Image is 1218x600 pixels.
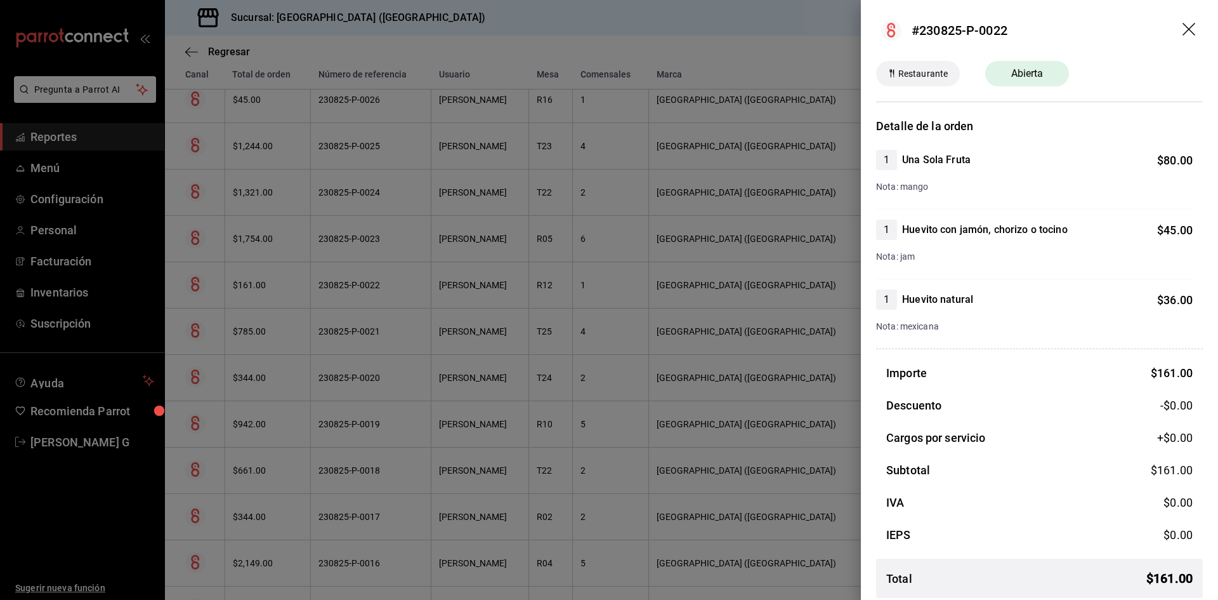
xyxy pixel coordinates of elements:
span: Nota: mango [876,182,928,192]
span: Nota: jam [876,251,915,262]
h3: Cargos por servicio [886,429,986,446]
div: #230825-P-0022 [912,21,1007,40]
span: +$ 0.00 [1157,429,1193,446]
span: $ 161.00 [1146,569,1193,588]
h4: Una Sola Fruta [902,152,971,168]
span: $ 36.00 [1157,293,1193,307]
span: Restaurante [893,67,953,81]
h3: Detalle de la orden [876,117,1203,135]
span: $ 80.00 [1157,154,1193,167]
h4: Huevito natural [902,292,973,307]
span: $ 161.00 [1151,463,1193,477]
span: Nota: mexicana [876,321,939,331]
span: $ 0.00 [1163,528,1193,542]
h3: Descuento [886,397,941,414]
h3: IVA [886,494,904,511]
span: 1 [876,222,897,237]
h3: Importe [886,364,927,382]
span: Abierta [1004,66,1051,81]
h3: IEPS [886,526,911,543]
span: 1 [876,292,897,307]
span: -$0.00 [1160,397,1193,414]
h3: Subtotal [886,462,930,479]
button: drag [1182,23,1198,38]
span: 1 [876,152,897,168]
h4: Huevito con jamón, chorizo o tocino [902,222,1068,237]
span: $ 45.00 [1157,223,1193,237]
h3: Total [886,570,912,587]
span: $ 161.00 [1151,366,1193,380]
span: $ 0.00 [1163,496,1193,509]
